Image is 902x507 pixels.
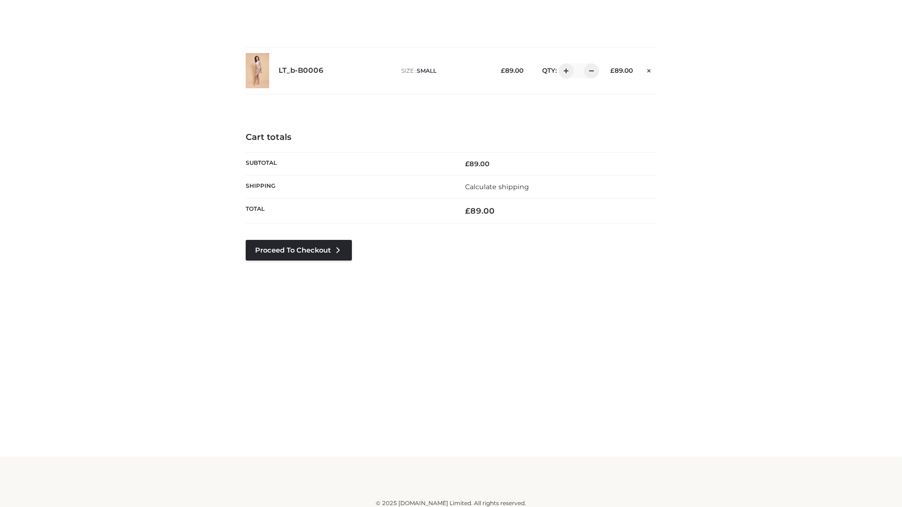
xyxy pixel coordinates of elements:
span: £ [610,67,614,74]
a: LT_b-B0006 [279,66,324,75]
span: SMALL [417,67,436,74]
div: QTY: [533,63,596,78]
th: Total [246,199,451,223]
a: Calculate shipping [465,183,529,191]
bdi: 89.00 [501,67,523,74]
span: £ [465,206,470,215]
th: Subtotal [246,152,451,175]
bdi: 89.00 [465,206,495,215]
bdi: 89.00 [465,160,490,168]
span: £ [501,67,505,74]
bdi: 89.00 [610,67,633,74]
a: Proceed to Checkout [246,240,352,261]
h4: Cart totals [246,132,656,143]
p: size : [401,67,486,75]
span: £ [465,160,469,168]
a: Remove this item [642,63,656,76]
th: Shipping [246,175,451,198]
